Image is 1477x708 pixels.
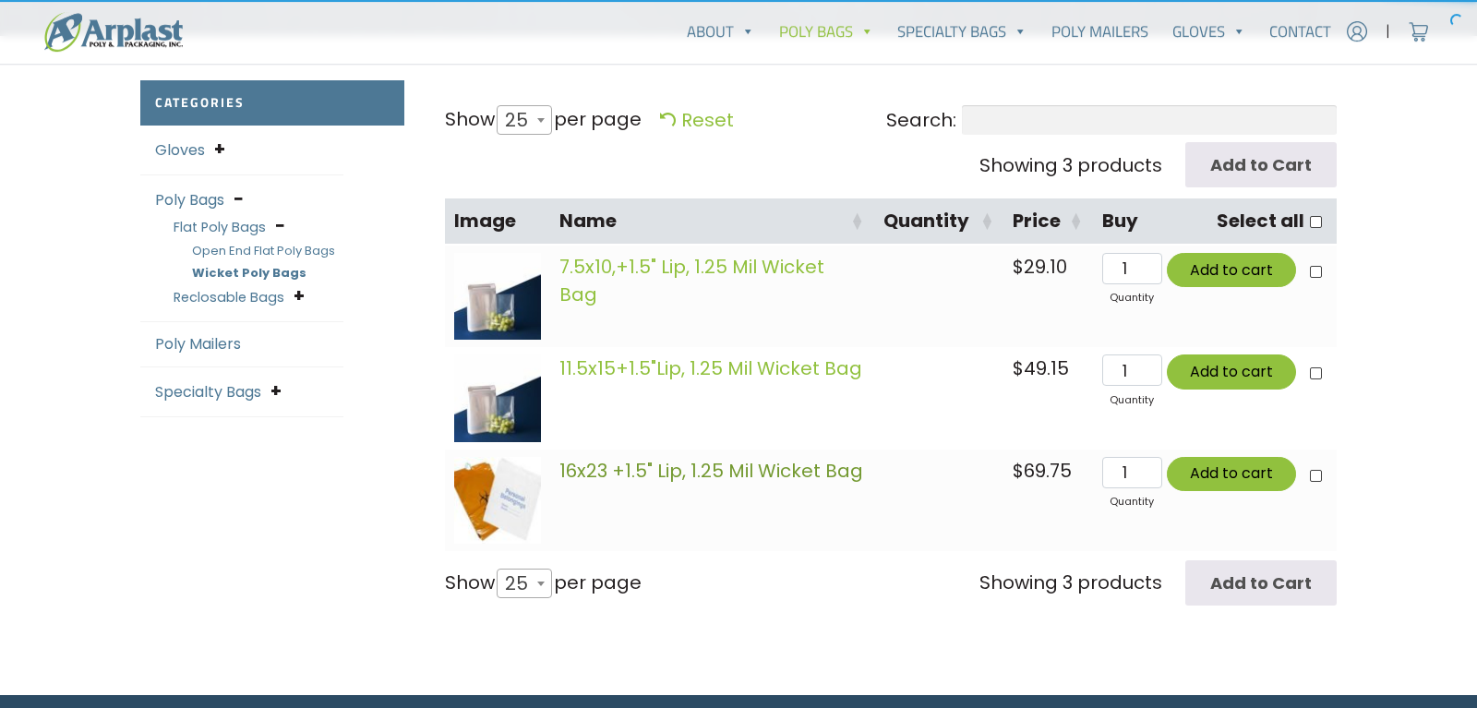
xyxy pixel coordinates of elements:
[1386,20,1390,42] span: |
[1102,253,1162,284] input: Qty
[498,561,546,606] span: 25
[1093,198,1337,246] th: BuySelect all
[497,569,552,598] span: 25
[140,80,404,126] h2: Categories
[874,198,1004,246] th: Quantity: activate to sort column ascending
[559,458,863,484] a: 16x23 +1.5" Lip, 1.25 Mil Wicket Bag
[1217,208,1304,234] label: Select all
[1167,253,1296,287] button: Add to cart
[1185,142,1337,187] input: Add to Cart
[1167,354,1296,389] button: Add to cart
[155,381,261,402] a: Specialty Bags
[1185,560,1337,606] input: Add to Cart
[155,139,205,161] a: Gloves
[559,254,824,307] a: 7.5x10,+1.5" Lip, 1.25 Mil Wicket Bag
[1013,254,1024,280] span: $
[174,218,266,236] a: Flat Poly Bags
[445,198,550,246] th: Image
[497,105,552,135] span: 25
[192,264,306,282] a: Wicket Poly Bags
[962,105,1337,135] input: Search:
[1167,457,1296,491] button: Add to cart
[660,107,734,133] a: Reset
[1013,355,1069,381] bdi: 49.15
[454,253,541,340] img: wicket-poly-bags
[1160,13,1258,50] a: Gloves
[979,151,1162,179] div: Showing 3 products
[1102,354,1162,386] input: Qty
[675,13,767,50] a: About
[445,105,642,136] label: Show per page
[155,189,224,210] a: Poly Bags
[979,569,1162,596] div: Showing 3 products
[1257,13,1343,50] a: Contact
[445,569,642,599] label: Show per page
[1013,458,1024,484] span: $
[174,288,284,306] a: Reclosable Bags
[1039,13,1160,50] a: Poly Mailers
[767,13,886,50] a: Poly Bags
[559,355,862,381] a: 11.5x15+1.5"Lip, 1.25 Mil Wicket Bag
[155,333,241,354] a: Poly Mailers
[498,98,546,142] span: 25
[454,354,541,441] img: wicket-poly-bags
[886,13,1040,50] a: Specialty Bags
[44,12,183,52] img: logo
[192,242,335,259] a: Open End Flat Poly Bags
[1013,355,1024,381] span: $
[1003,198,1092,246] th: Price: activate to sort column ascending
[1013,254,1067,280] bdi: 29.10
[886,105,1337,135] label: Search:
[454,457,541,544] img: images
[550,198,873,246] th: Name: activate to sort column ascending
[1102,457,1162,488] input: Qty
[1013,458,1072,484] bdi: 69.75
